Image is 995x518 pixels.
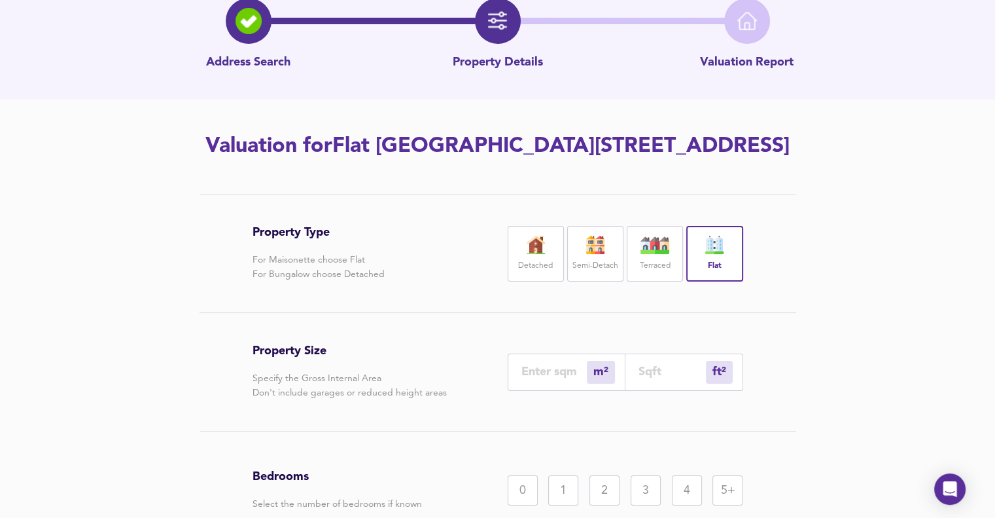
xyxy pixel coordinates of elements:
div: Detached [508,226,564,282]
p: Select the number of bedrooms if known [253,497,422,511]
div: 5+ [712,475,742,506]
div: Flat [686,226,742,282]
p: For Maisonette choose Flat For Bungalow choose Detached [253,253,385,282]
h3: Property Type [253,225,385,240]
div: m² [706,361,733,384]
label: Terraced [640,258,671,274]
img: house-icon [519,236,552,254]
img: filter-icon [488,11,508,31]
div: Semi-Detach [567,226,623,282]
p: Address Search [206,54,290,71]
p: Specify the Gross Internal Area Don't include garages or reduced height areas [253,371,447,400]
div: Open Intercom Messenger [934,473,966,505]
img: home-icon [737,11,757,31]
div: 1 [548,475,578,506]
div: 4 [672,475,702,506]
input: Sqft [638,365,706,379]
img: house-icon [579,236,612,254]
div: 3 [631,475,661,506]
img: search-icon [236,8,262,34]
div: 2 [589,475,620,506]
p: Valuation Report [700,54,794,71]
div: 0 [508,475,538,506]
img: house-icon [638,236,671,254]
h3: Property Size [253,344,447,358]
label: Semi-Detach [572,258,618,274]
input: Enter sqm [521,365,587,379]
label: Flat [708,258,722,274]
img: flat-icon [698,236,731,254]
div: m² [587,361,615,384]
label: Detached [518,258,553,274]
h2: Valuation for Flat [GEOGRAPHIC_DATA][STREET_ADDRESS] [128,132,868,161]
div: Terraced [627,226,683,282]
p: Property Details [453,54,543,71]
h3: Bedrooms [253,470,422,484]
